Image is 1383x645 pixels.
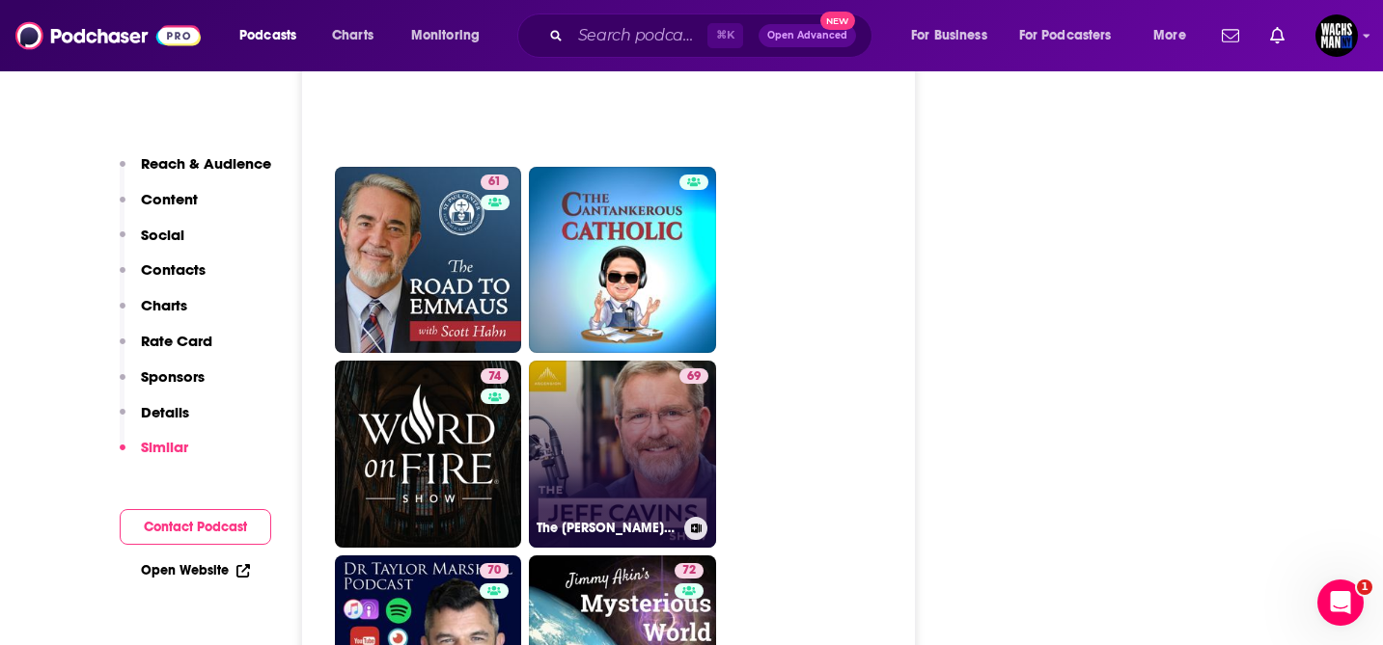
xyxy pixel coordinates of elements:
[759,24,856,47] button: Open AdvancedNew
[1315,14,1358,57] button: Show profile menu
[141,154,271,173] p: Reach & Audience
[481,175,509,190] a: 61
[335,167,522,354] a: 61
[480,563,509,578] a: 70
[675,563,704,578] a: 72
[319,20,385,51] a: Charts
[1315,14,1358,57] img: User Profile
[481,368,509,384] a: 74
[15,17,201,54] img: Podchaser - Follow, Share and Rate Podcasts
[141,403,189,421] p: Details
[141,296,187,314] p: Charts
[141,367,205,386] p: Sponsors
[120,438,188,473] button: Similar
[120,296,187,332] button: Charts
[687,367,701,387] span: 69
[1214,19,1247,52] a: Show notifications dropdown
[332,22,373,49] span: Charts
[488,173,501,192] span: 61
[141,190,198,208] p: Content
[141,226,184,244] p: Social
[239,22,296,49] span: Podcasts
[1153,22,1186,49] span: More
[679,368,708,384] a: 69
[120,509,271,545] button: Contact Podcast
[570,20,707,51] input: Search podcasts, credits, & more...
[767,31,847,40] span: Open Advanced
[141,260,206,279] p: Contacts
[1007,20,1140,51] button: open menu
[141,332,212,350] p: Rate Card
[141,562,250,578] a: Open Website
[488,367,501,387] span: 74
[120,226,184,261] button: Social
[1262,19,1292,52] a: Show notifications dropdown
[1315,14,1358,57] span: Logged in as WachsmanNY
[141,438,188,456] p: Similar
[120,332,212,367] button: Rate Card
[1140,20,1210,51] button: open menu
[120,260,206,296] button: Contacts
[898,20,1011,51] button: open menu
[411,22,480,49] span: Monitoring
[335,361,522,548] a: 74
[120,403,189,439] button: Details
[1317,579,1364,626] iframe: Intercom live chat
[820,12,855,30] span: New
[1357,579,1372,595] span: 1
[487,561,501,580] span: 70
[226,20,321,51] button: open menu
[911,22,987,49] span: For Business
[536,13,891,58] div: Search podcasts, credits, & more...
[537,520,677,536] h3: The [PERSON_NAME] Show (Your [DEMOGRAPHIC_DATA] [DEMOGRAPHIC_DATA] Study Podcast)
[398,20,505,51] button: open menu
[120,367,205,403] button: Sponsors
[529,361,716,548] a: 69The [PERSON_NAME] Show (Your [DEMOGRAPHIC_DATA] [DEMOGRAPHIC_DATA] Study Podcast)
[707,23,743,48] span: ⌘ K
[682,561,696,580] span: 72
[1019,22,1112,49] span: For Podcasters
[120,190,198,226] button: Content
[120,154,271,190] button: Reach & Audience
